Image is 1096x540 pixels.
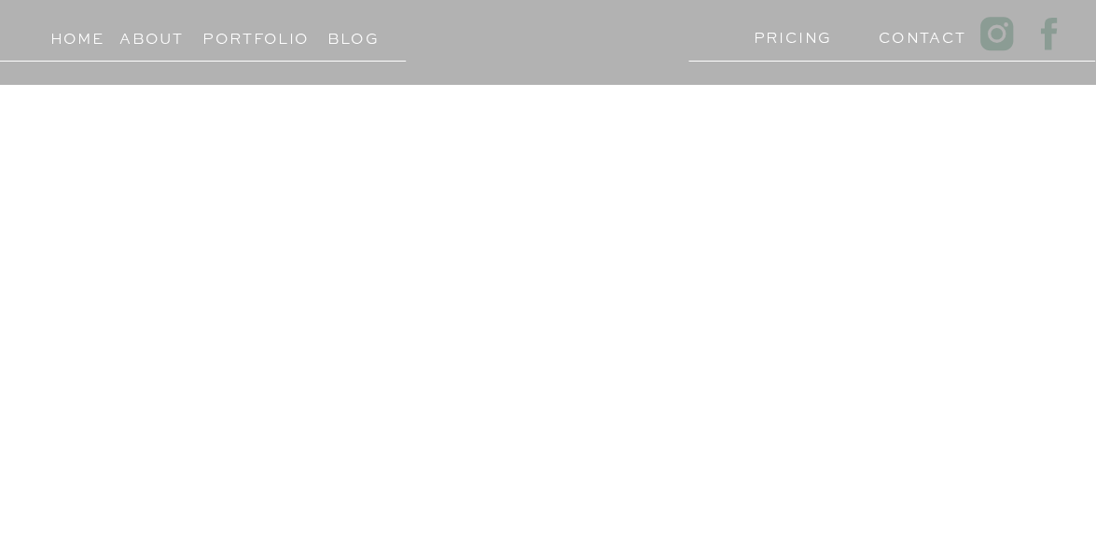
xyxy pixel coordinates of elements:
[274,318,790,408] h1: Artful Storytelling for Adventurous Hearts
[312,25,395,43] a: Blog
[754,24,824,42] a: PRICING
[119,25,184,43] a: About
[879,24,949,42] a: Contact
[42,25,112,43] a: Home
[202,25,285,43] a: Portfolio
